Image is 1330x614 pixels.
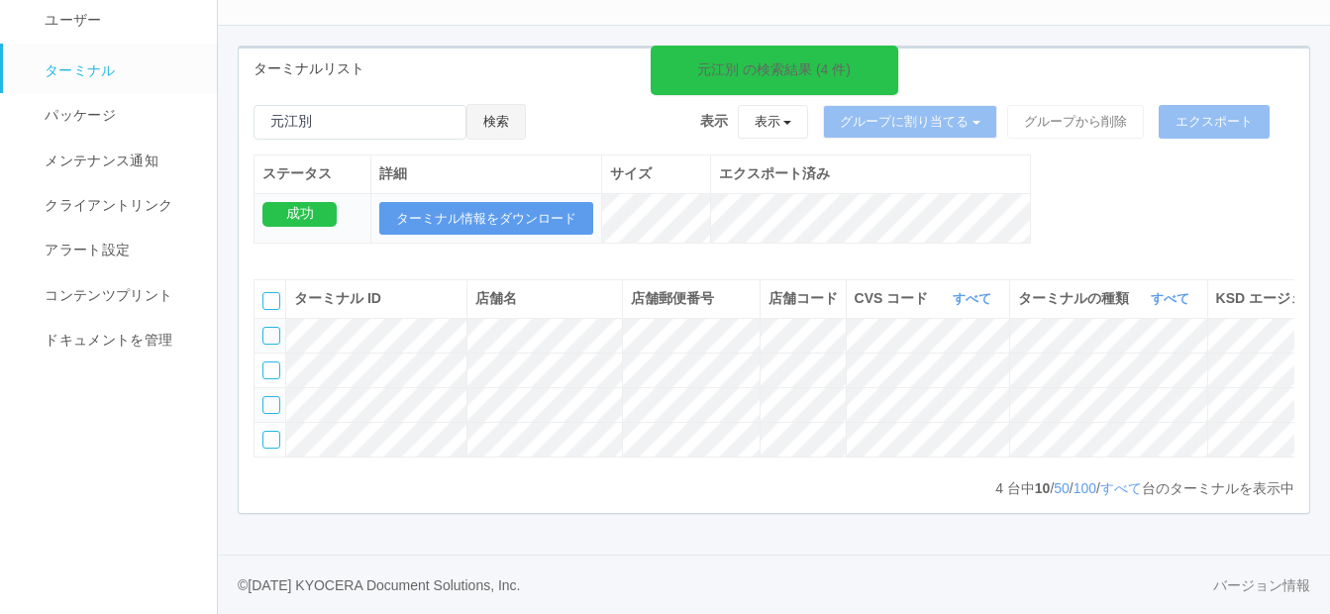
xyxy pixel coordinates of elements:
[40,287,172,303] span: コンテンツプリント
[379,163,593,184] div: 詳細
[40,332,172,348] span: ドキュメントを管理
[1018,288,1134,309] span: ターミナルの種類
[3,44,235,93] a: ターミナル
[3,273,235,318] a: コンテンツプリント
[466,104,526,140] button: 検索
[40,62,116,78] span: ターミナル
[262,163,362,184] div: ステータス
[475,290,517,306] span: 店舗名
[1159,105,1270,139] button: エクスポート
[995,480,1007,496] span: 4
[995,478,1294,499] p: 台中 / / / 台のターミナルを表示中
[1146,289,1199,309] button: すべて
[1054,480,1070,496] a: 50
[855,288,934,309] span: CVS コード
[3,183,235,228] a: クライアントリンク
[294,288,459,309] div: ターミナル ID
[40,153,158,168] span: メンテナンス通知
[719,163,1022,184] div: エクスポート済み
[1151,291,1194,306] a: すべて
[1213,575,1310,596] a: バージョン情報
[40,12,101,28] span: ユーザー
[1007,105,1144,139] button: グループから削除
[379,202,593,236] button: ターミナル情報をダウンロード
[953,291,996,306] a: すべて
[948,289,1001,309] button: すべて
[1100,480,1142,496] a: すべて
[1035,480,1051,496] span: 10
[823,105,997,139] button: グループに割り当てる
[768,290,838,306] span: 店舗コード
[239,49,1309,89] div: ターミナルリスト
[262,202,337,227] div: 成功
[40,107,116,123] span: パッケージ
[610,163,702,184] div: サイズ
[3,93,235,138] a: パッケージ
[697,59,851,80] div: 元江別 の検索結果 (4 件)
[700,111,728,132] span: 表示
[3,228,235,272] a: アラート設定
[1074,480,1096,496] a: 100
[3,318,235,362] a: ドキュメントを管理
[40,197,172,213] span: クライアントリンク
[40,242,130,257] span: アラート設定
[3,139,235,183] a: メンテナンス通知
[631,290,714,306] span: 店舗郵便番号
[738,105,809,139] button: 表示
[238,577,521,593] span: © [DATE] KYOCERA Document Solutions, Inc.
